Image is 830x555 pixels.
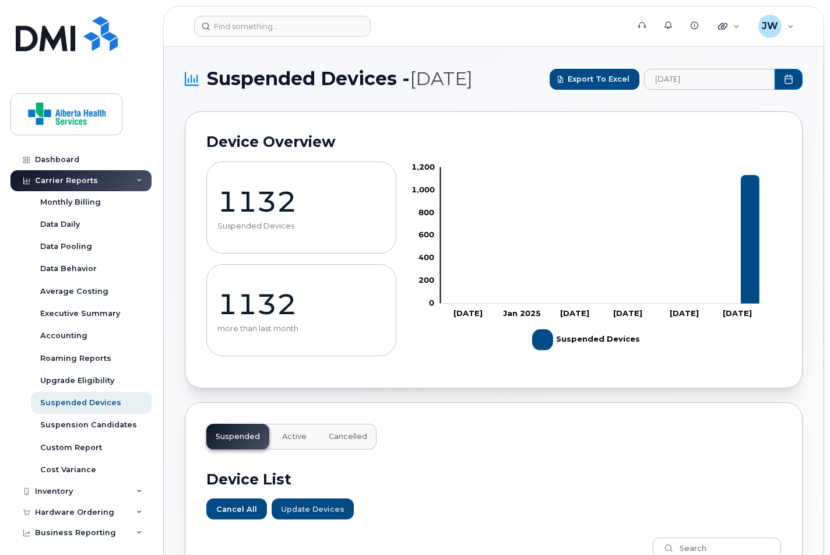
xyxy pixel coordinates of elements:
[207,68,473,90] span: Suspended Devices -
[532,325,640,355] g: Suspended Devices
[206,470,781,488] h2: Device List
[217,287,385,322] p: 1132
[281,504,344,515] span: Update Devices
[217,184,385,219] p: 1132
[454,308,483,318] tspan: [DATE]
[503,308,541,318] tspan: Jan 2025
[272,498,354,519] button: Update Devices
[723,308,752,318] tspan: [DATE]
[217,324,385,333] p: more than last month
[216,504,257,515] span: Cancel All
[560,308,589,318] tspan: [DATE]
[550,69,639,90] button: Export to Excel
[775,69,803,90] button: Choose Date
[670,308,699,318] tspan: [DATE]
[217,222,385,231] p: Suspended Devices
[282,432,307,441] span: Active
[613,308,642,318] tspan: [DATE]
[412,184,435,194] tspan: 1,000
[445,175,759,304] g: Suspended Devices
[429,298,434,307] tspan: 0
[532,325,640,355] g: Legend
[418,252,434,262] tspan: 400
[644,69,775,90] input: archived_billing_data
[329,432,367,441] span: Cancelled
[418,230,434,239] tspan: 600
[418,275,434,284] tspan: 200
[206,133,781,150] h2: Device Overview
[412,161,764,354] g: Chart
[410,68,473,90] span: [DATE]
[568,73,629,85] span: Export to Excel
[418,207,434,216] tspan: 800
[412,161,435,171] tspan: 1,200
[206,498,267,519] button: Cancel All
